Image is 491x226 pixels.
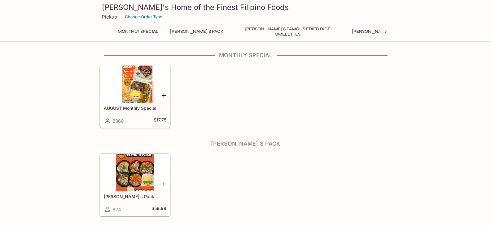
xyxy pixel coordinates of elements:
h4: Monthly Special [99,52,392,59]
button: Add AUGUST Monthly Special [160,92,168,99]
h5: AUGUST Monthly Special [104,105,166,111]
div: Elena’s Pack [100,154,170,191]
h3: [PERSON_NAME]'s Home of the Finest Filipino Foods [102,2,389,12]
button: Monthly Special [114,27,162,36]
h4: [PERSON_NAME]'s Pack [99,140,392,147]
span: 824 [112,207,121,212]
h5: [PERSON_NAME]’s Pack [104,194,166,199]
div: AUGUST Monthly Special [100,66,170,103]
span: 2360 [112,118,124,124]
button: [PERSON_NAME]'s Mixed Plates [349,27,427,36]
button: [PERSON_NAME]'s Pack [167,27,227,36]
a: AUGUST Monthly Special2360$17.75 [100,65,170,128]
a: [PERSON_NAME]’s Pack824$59.99 [100,154,170,216]
button: [PERSON_NAME]'s Famous Fried Rice Omelettes [232,27,344,36]
button: Change Order Type [122,12,165,22]
h5: $59.99 [151,206,166,213]
button: Add Elena’s Pack [160,180,168,188]
p: Pickup [102,14,117,20]
h5: $17.75 [154,117,166,125]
